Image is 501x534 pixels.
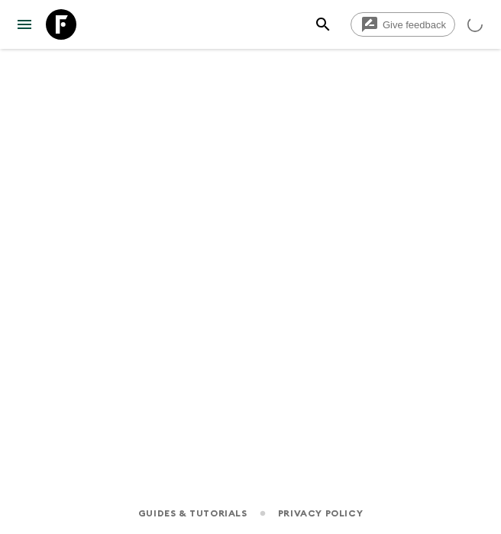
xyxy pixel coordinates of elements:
[278,505,363,522] a: Privacy Policy
[308,9,338,40] button: search adventures
[351,12,455,37] a: Give feedback
[374,19,454,31] span: Give feedback
[138,505,247,522] a: Guides & Tutorials
[9,9,40,40] button: menu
